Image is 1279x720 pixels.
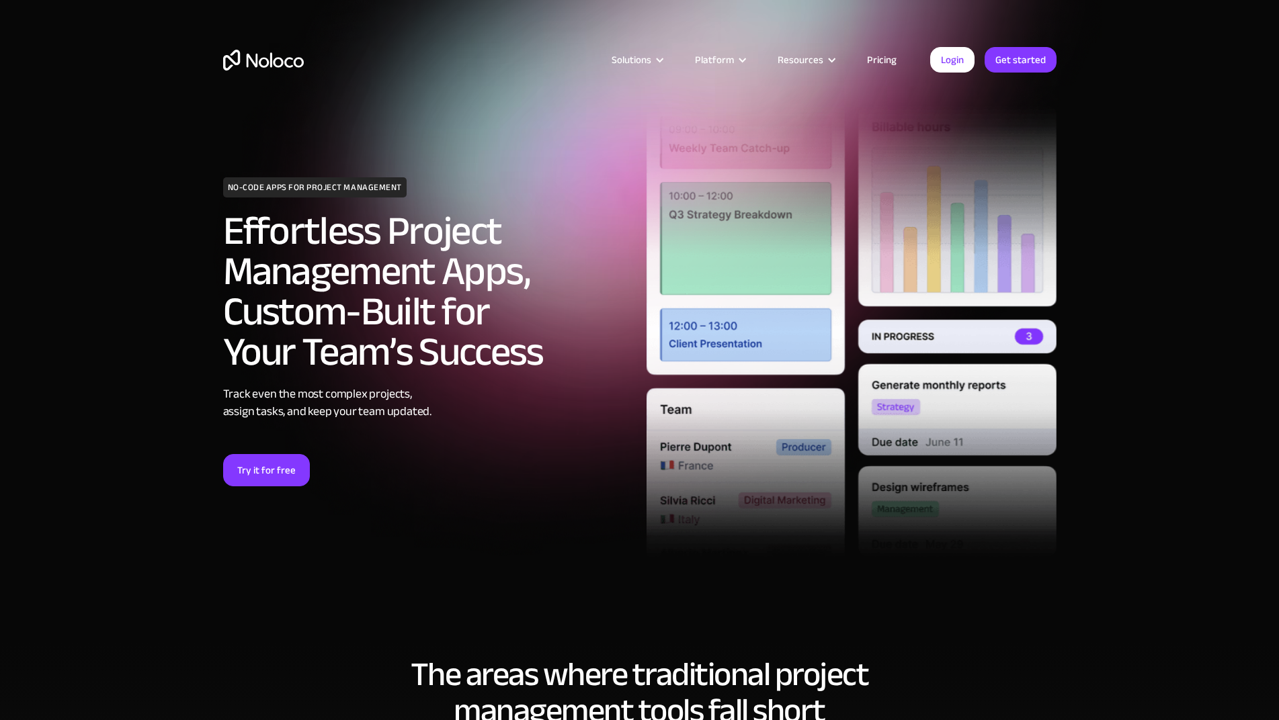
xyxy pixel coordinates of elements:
[223,50,304,71] a: home
[223,177,407,197] h1: NO-CODE APPS FOR PROJECT MANAGEMENT
[612,51,651,69] div: Solutions
[761,51,850,69] div: Resources
[778,51,823,69] div: Resources
[223,211,633,372] h2: Effortless Project Management Apps, Custom-Built for Your Team’s Success
[985,47,1057,73] a: Get started
[595,51,678,69] div: Solutions
[695,51,734,69] div: Platform
[930,47,975,73] a: Login
[850,51,913,69] a: Pricing
[223,386,633,420] div: Track even the most complex projects, assign tasks, and keep your team updated.
[223,454,310,486] a: Try it for free
[678,51,761,69] div: Platform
